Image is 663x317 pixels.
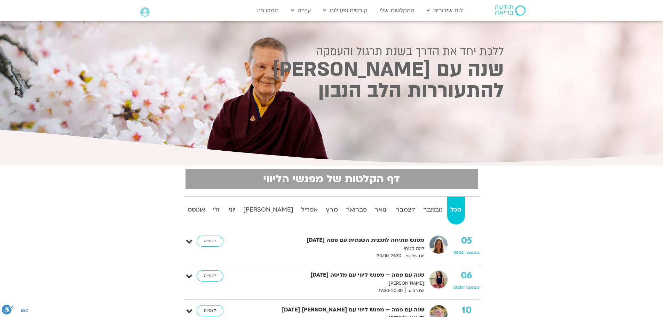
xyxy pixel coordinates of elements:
a: עזרה [287,4,314,17]
strong: מרץ [323,205,341,215]
strong: פברואר [342,205,370,215]
p: לילה קמחי [242,245,424,252]
a: לצפייה [197,305,223,316]
strong: אוגוסט [184,205,208,215]
strong: יולי [210,205,224,215]
a: אוגוסט [184,197,208,224]
strong: נובמבר [420,205,446,215]
strong: הכל [447,205,465,215]
strong: מפגש פתיחה לתכנית השנתית עם פמה [DATE] [242,236,424,245]
a: ינואר [371,197,391,224]
a: קורסים ופעילות [319,4,371,17]
a: יוני [226,197,239,224]
span: 2024 [453,250,464,255]
strong: שנה עם פמה – מפגש ליווי עם מליסה [DATE] [242,270,424,280]
strong: שנה עם פמה – מפגש ליווי עם [PERSON_NAME] [DATE] [242,305,424,315]
h2: ללכת יחד את הדרך בשנת תרגול והעמקה [159,45,504,58]
span: יום רביעי [405,287,424,294]
strong: 10 [453,305,480,316]
span: 19:30-20:30 [376,287,405,294]
a: לצפייה [197,270,223,282]
a: ההקלטות שלי [376,4,418,17]
strong: 05 [453,236,480,246]
span: 20:00-21:30 [374,252,404,260]
span: יום שלישי [404,252,424,260]
a: אפריל [298,197,321,224]
span: נובמבר [465,285,480,290]
a: לצפייה [197,236,223,247]
strong: ינואר [371,205,391,215]
a: מרץ [323,197,341,224]
h2: להתעוררות הלב הנבון [159,82,504,100]
img: תודעה בריאה [495,5,526,16]
strong: אפריל [298,205,321,215]
a: דצמבר [393,197,419,224]
p: [PERSON_NAME] [242,280,424,287]
strong: 06 [453,270,480,281]
a: הכל [447,197,465,224]
span: 2024 [453,285,464,290]
h2: שנה עם [PERSON_NAME] [159,61,504,79]
strong: יוני [226,205,239,215]
a: לוח שידורים [423,4,466,17]
a: [PERSON_NAME] [240,197,297,224]
strong: דצמבר [393,205,419,215]
a: יולי [210,197,224,224]
span: נובמבר [465,250,480,255]
h2: דף הקלטות של מפגשי הליווי [190,173,474,185]
a: פברואר [342,197,370,224]
a: תמכו בנו [254,4,282,17]
strong: [PERSON_NAME] [240,205,297,215]
a: נובמבר [420,197,446,224]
